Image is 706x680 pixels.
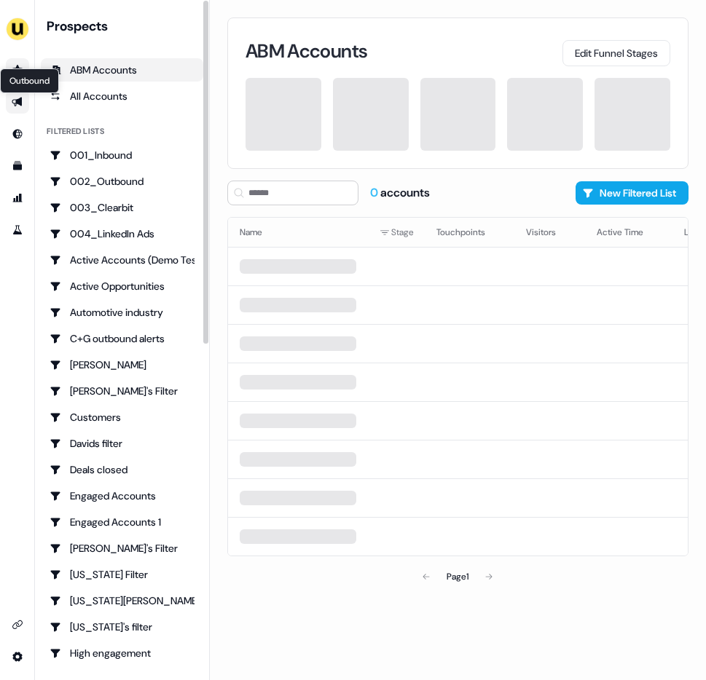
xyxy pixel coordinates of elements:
a: Go to Deals closed [41,458,203,481]
div: 004_LinkedIn Ads [50,226,195,241]
a: Go to attribution [6,186,29,210]
div: Engaged Accounts [50,489,195,503]
div: Active Opportunities [50,279,195,293]
a: Go to Charlotte's Filter [41,379,203,403]
button: Visitors [526,219,573,245]
div: ABM Accounts [50,63,195,77]
button: Touchpoints [436,219,503,245]
a: Go to templates [6,154,29,178]
div: 003_Clearbit [50,200,195,215]
a: Go to C+G outbound alerts [41,327,203,350]
button: New Filtered List [576,181,689,205]
a: Go to Engaged Accounts 1 [41,510,203,534]
a: Go to integrations [6,645,29,668]
a: Go to Active Accounts (Demo Test) [41,248,203,272]
div: 002_Outbound [50,174,195,189]
a: Go to Active Opportunities [41,274,203,298]
div: Automotive industry [50,305,195,320]
button: Active Time [597,219,661,245]
a: Go to Automotive industry [41,301,203,324]
a: Go to Customers [41,406,203,429]
a: Go to experiments [6,218,29,242]
div: High engagement [50,646,195,660]
div: C+G outbound alerts [50,331,195,346]
div: 001_Inbound [50,148,195,162]
a: Go to Engaged Accounts [41,484,203,507]
div: [US_STATE][PERSON_NAME] [50,593,195,608]
a: Go to Inbound [6,122,29,146]
a: Go to integrations [6,613,29,636]
div: Page 1 [447,569,468,584]
h3: ABM Accounts [246,41,367,60]
a: Go to Georgia's filter [41,615,203,639]
div: [US_STATE] Filter [50,567,195,582]
div: [PERSON_NAME]'s Filter [50,541,195,556]
span: 0 [370,185,380,200]
a: Go to High engagement [41,641,203,665]
a: Go to Geneviève's Filter [41,537,203,560]
a: Go to 004_LinkedIn Ads [41,222,203,245]
div: Deals closed [50,462,195,477]
div: Filtered lists [47,125,104,138]
a: Go to Georgia Filter [41,563,203,586]
a: ABM Accounts [41,58,203,82]
th: Name [228,218,368,247]
a: Go to Georgia Slack [41,589,203,612]
button: Edit Funnel Stages [562,40,670,66]
div: [PERSON_NAME]'s Filter [50,384,195,398]
a: Go to outbound experience [6,90,29,114]
a: Go to 002_Outbound [41,170,203,193]
div: Active Accounts (Demo Test) [50,253,195,267]
a: All accounts [41,84,203,108]
div: Stage [380,225,413,240]
a: Go to Davids filter [41,432,203,455]
div: [US_STATE]'s filter [50,620,195,634]
div: All Accounts [50,89,195,103]
div: Customers [50,410,195,424]
a: Go to Charlotte Stone [41,353,203,376]
div: accounts [370,185,430,201]
div: Engaged Accounts 1 [50,515,195,529]
div: [PERSON_NAME] [50,357,195,372]
div: Prospects [47,17,203,35]
a: Go to 003_Clearbit [41,196,203,219]
div: Davids filter [50,436,195,451]
a: Go to prospects [6,58,29,82]
a: Go to 001_Inbound [41,143,203,167]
